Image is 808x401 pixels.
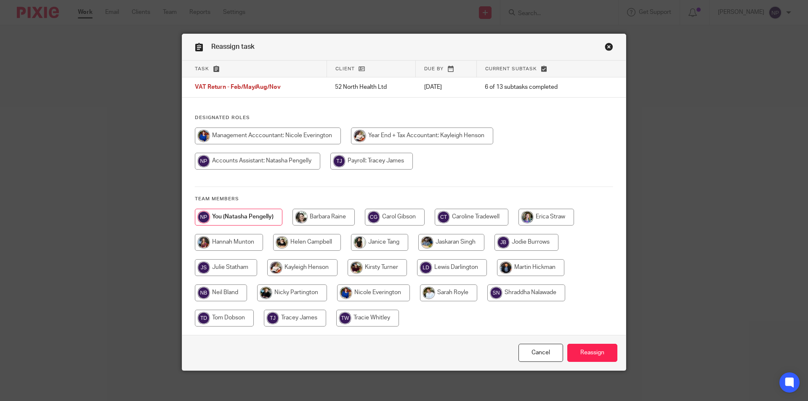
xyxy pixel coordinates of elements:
[476,77,593,98] td: 6 of 13 subtasks completed
[605,42,613,54] a: Close this dialog window
[424,83,468,91] p: [DATE]
[195,114,613,121] h4: Designated Roles
[195,85,281,90] span: VAT Return - Feb/May/Aug/Nov
[195,66,209,71] span: Task
[485,66,537,71] span: Current subtask
[567,344,617,362] input: Reassign
[335,83,407,91] p: 52 North Health Ltd
[518,344,563,362] a: Close this dialog window
[211,43,255,50] span: Reassign task
[424,66,444,71] span: Due by
[195,196,613,202] h4: Team members
[335,66,355,71] span: Client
